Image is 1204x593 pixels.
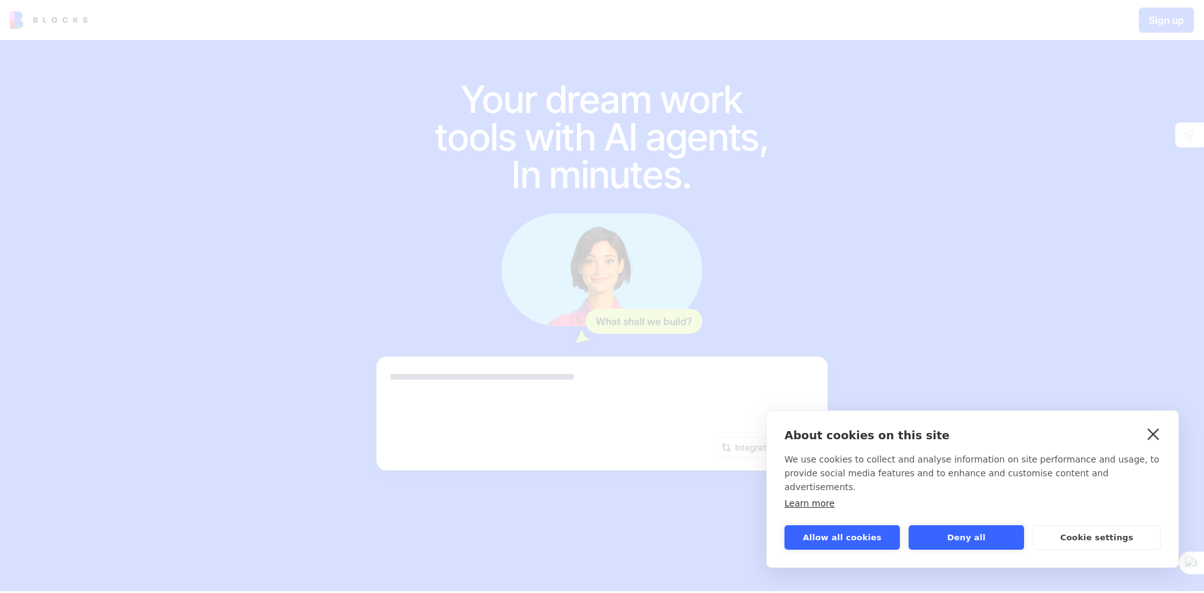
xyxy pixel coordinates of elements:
a: close [1144,424,1163,444]
button: Deny all [909,525,1024,550]
button: Allow all cookies [784,525,900,550]
button: Cookie settings [1033,525,1161,550]
strong: About cookies on this site [784,429,949,442]
a: Learn more [784,498,835,508]
p: We use cookies to collect and analyse information on site performance and usage, to provide socia... [784,452,1161,494]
